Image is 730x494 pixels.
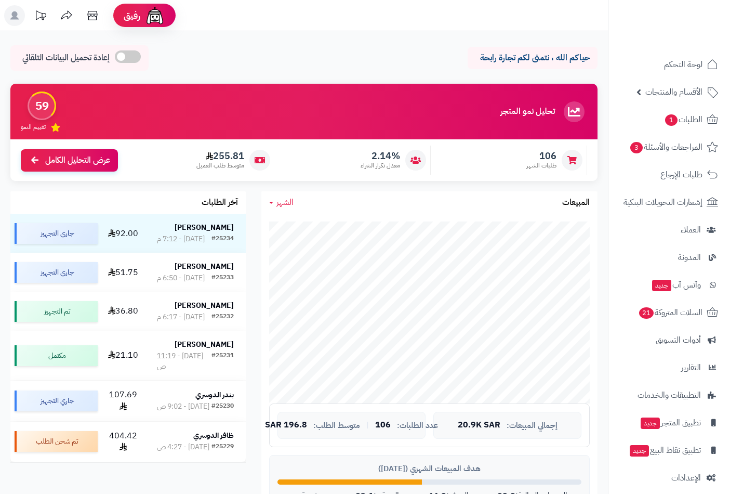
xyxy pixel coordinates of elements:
[664,57,702,72] span: لوحة التحكم
[157,442,209,452] div: [DATE] - 4:27 ص
[157,351,212,372] div: [DATE] - 11:19 ص
[500,107,555,116] h3: تحليل نمو المتجر
[15,391,98,411] div: جاري التجهيز
[211,442,234,452] div: #25229
[102,253,145,292] td: 51.75
[615,135,724,160] a: المراجعات والأسئلة3
[615,383,724,408] a: التطبيقات والخدمات
[507,421,558,430] span: إجمالي المبيعات:
[15,301,98,322] div: تم التجهيز
[615,328,724,353] a: أدوات التسويق
[659,27,720,48] img: logo-2.png
[22,52,110,64] span: إعادة تحميل البيانات التلقائي
[175,339,234,350] strong: [PERSON_NAME]
[615,190,724,215] a: إشعارات التحويلات البنكية
[397,421,438,430] span: عدد الطلبات:
[265,421,307,430] span: 196.8 SAR
[615,410,724,435] a: تطبيق المتجرجديد
[269,197,294,209] a: الشهر
[562,198,590,207] h3: المبيعات
[175,300,234,311] strong: [PERSON_NAME]
[615,465,724,490] a: الإعدادات
[102,292,145,331] td: 36.80
[526,150,556,162] span: 106
[361,161,400,170] span: معدل تكرار الشراء
[678,250,701,265] span: المدونة
[102,422,145,462] td: 404.42
[193,430,234,441] strong: ظافر الدوسري
[196,161,244,170] span: متوسط طلب العميل
[28,5,54,29] a: تحديثات المنصة
[475,52,590,64] p: حياكم الله ، نتمنى لكم تجارة رابحة
[665,114,678,126] span: 1
[615,52,724,77] a: لوحة التحكم
[21,123,46,132] span: تقييم النمو
[157,312,205,322] div: [DATE] - 6:17 م
[640,415,701,430] span: تطبيق المتجر
[660,167,702,182] span: طلبات الإرجاع
[615,217,724,242] a: العملاء
[15,223,98,244] div: جاري التجهيز
[671,471,701,485] span: الإعدادات
[15,262,98,283] div: جاري التجهيز
[195,389,234,400] strong: بندر الدوسري
[361,150,400,162] span: 2.14%
[21,149,118,172] a: عرض التحليل الكامل
[651,278,701,292] span: وآتس آب
[681,223,701,237] span: العملاء
[211,401,234,412] div: #25230
[615,300,724,325] a: السلات المتروكة21
[641,418,660,429] span: جديد
[102,214,145,253] td: 92.00
[211,234,234,244] div: #25234
[630,142,643,153] span: 3
[623,195,702,210] span: إشعارات التحويلات البنكية
[681,360,701,375] span: التقارير
[615,355,724,380] a: التقارير
[458,421,500,430] span: 20.9K SAR
[277,463,581,474] div: هدف المبيعات الشهري ([DATE])
[276,196,294,209] span: الشهر
[196,150,244,162] span: 255.81
[656,333,701,347] span: أدوات التسويق
[15,431,98,452] div: تم شحن الطلب
[615,245,724,270] a: المدونة
[102,331,145,380] td: 21.10
[157,273,205,283] div: [DATE] - 6:50 م
[175,222,234,233] strong: [PERSON_NAME]
[124,9,140,22] span: رفيق
[157,234,205,244] div: [DATE] - 7:12 م
[157,401,209,412] div: [DATE] - 9:02 ص
[144,5,165,26] img: ai-face.png
[629,140,702,154] span: المراجعات والأسئلة
[645,85,702,99] span: الأقسام والمنتجات
[638,388,701,402] span: التطبيقات والخدمات
[629,443,701,458] span: تطبيق نقاط البيع
[615,272,724,297] a: وآتس آبجديد
[630,445,649,457] span: جديد
[375,421,391,430] span: 106
[526,161,556,170] span: طلبات الشهر
[211,351,234,372] div: #25231
[366,421,369,429] span: |
[313,421,360,430] span: متوسط الطلب:
[211,273,234,283] div: #25233
[615,107,724,132] a: الطلبات1
[664,112,702,127] span: الطلبات
[639,307,654,319] span: 21
[615,438,724,463] a: تطبيق نقاط البيعجديد
[175,261,234,272] strong: [PERSON_NAME]
[211,312,234,322] div: #25232
[615,162,724,187] a: طلبات الإرجاع
[638,305,702,320] span: السلات المتروكة
[15,345,98,366] div: مكتمل
[45,154,110,166] span: عرض التحليل الكامل
[202,198,238,207] h3: آخر الطلبات
[102,381,145,421] td: 107.69
[652,280,671,291] span: جديد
